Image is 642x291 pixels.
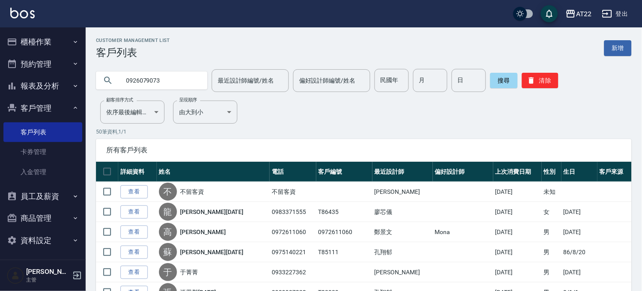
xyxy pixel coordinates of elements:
[120,226,148,239] a: 查看
[173,101,237,124] div: 由大到小
[542,222,561,242] td: 男
[26,267,70,276] h5: [PERSON_NAME]
[541,5,558,22] button: save
[120,266,148,279] a: 查看
[542,182,561,202] td: 未知
[562,5,595,23] button: AT22
[493,162,542,182] th: 上次消費日期
[493,242,542,262] td: [DATE]
[180,187,204,196] a: 不留客資
[433,162,493,182] th: 偏好設計師
[599,6,632,22] button: 登出
[180,268,198,276] a: 于菁菁
[3,97,82,119] button: 客戶管理
[96,38,170,43] h2: Customer Management List
[3,207,82,229] button: 商品管理
[3,185,82,208] button: 員工及薪資
[3,122,82,142] a: 客戶列表
[270,242,316,262] td: 0975140221
[542,262,561,282] td: 男
[3,162,82,182] a: 入金管理
[180,228,226,236] a: [PERSON_NAME]
[120,246,148,259] a: 查看
[159,183,177,201] div: 不
[159,243,177,261] div: 蘇
[3,75,82,97] button: 報表及分析
[3,142,82,162] a: 卡券管理
[561,242,597,262] td: 86/8/20
[3,53,82,75] button: 預約管理
[597,162,632,182] th: 客戶來源
[106,97,133,103] label: 顧客排序方式
[561,262,597,282] td: [DATE]
[270,202,316,222] td: 0983371555
[159,203,177,221] div: 龍
[493,182,542,202] td: [DATE]
[542,242,561,262] td: 男
[120,185,148,199] a: 查看
[157,162,270,182] th: 姓名
[372,182,433,202] td: [PERSON_NAME]
[179,97,197,103] label: 呈現順序
[561,162,597,182] th: 生日
[106,146,621,154] span: 所有客戶列表
[522,73,558,88] button: 清除
[542,202,561,222] td: 女
[159,223,177,241] div: 高
[316,202,372,222] td: T86435
[316,222,372,242] td: 0972611060
[270,182,316,202] td: 不留客資
[561,202,597,222] td: [DATE]
[270,222,316,242] td: 0972611060
[316,162,372,182] th: 客戶編號
[542,162,561,182] th: 性別
[372,222,433,242] td: 鄭景文
[180,248,244,256] a: [PERSON_NAME][DATE]
[159,263,177,281] div: 于
[576,9,592,19] div: AT22
[604,40,632,56] a: 新增
[316,242,372,262] td: T85111
[493,222,542,242] td: [DATE]
[3,31,82,53] button: 櫃檯作業
[270,162,316,182] th: 電話
[493,262,542,282] td: [DATE]
[118,162,157,182] th: 詳細資料
[270,262,316,282] td: 0933227362
[372,242,433,262] td: 孔翔郁
[372,262,433,282] td: [PERSON_NAME]
[372,162,433,182] th: 最近設計師
[7,267,24,284] img: Person
[96,47,170,59] h3: 客戶列表
[433,222,493,242] td: Mona
[10,8,35,18] img: Logo
[100,101,165,124] div: 依序最後編輯時間
[180,208,244,216] a: [PERSON_NAME][DATE]
[120,69,201,92] input: 搜尋關鍵字
[120,205,148,219] a: 查看
[372,202,433,222] td: 廖芯儀
[26,276,70,284] p: 主管
[561,222,597,242] td: [DATE]
[490,73,518,88] button: 搜尋
[3,229,82,252] button: 資料設定
[96,128,632,136] p: 50 筆資料, 1 / 1
[493,202,542,222] td: [DATE]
